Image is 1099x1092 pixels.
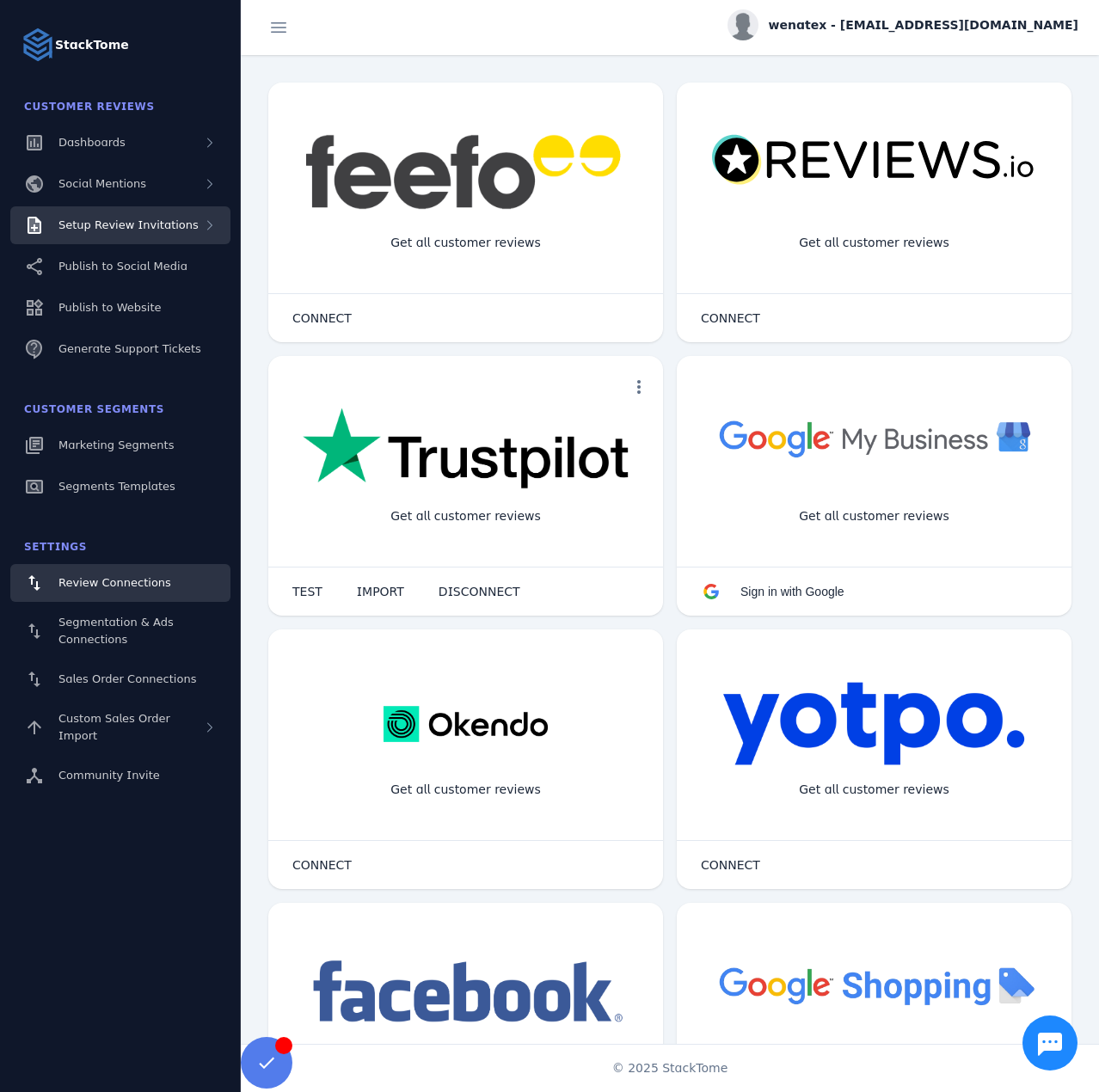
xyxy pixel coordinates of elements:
[728,9,758,40] img: profile.jpg
[303,134,629,210] img: feefo.png
[58,480,175,493] span: Segments Templates
[275,301,369,335] button: CONNECT
[377,494,555,539] div: Get all customer reviews
[10,605,230,657] a: Segmentation & Ads Connections
[684,848,777,882] button: CONNECT
[292,586,322,598] span: TEST
[384,681,548,767] img: okendo.webp
[785,494,963,539] div: Get all customer reviews
[701,312,760,324] span: CONNECT
[58,672,196,685] span: Sales Order Connections
[292,859,352,871] span: CONNECT
[55,36,129,54] strong: StackTome
[612,1059,728,1077] span: © 2025 StackTome
[303,954,629,1031] img: facebook.png
[58,177,146,190] span: Social Mentions
[377,767,555,813] div: Get all customer reviews
[10,248,230,285] a: Publish to Social Media
[377,220,555,266] div: Get all customer reviews
[772,1040,975,1086] div: Import Products from Google
[10,426,230,464] a: Marketing Segments
[58,136,126,149] span: Dashboards
[58,218,199,231] span: Setup Review Invitations
[24,541,87,553] span: Settings
[58,342,201,355] span: Generate Support Tickets
[701,859,760,871] span: CONNECT
[303,408,629,492] img: trustpilot.png
[711,954,1037,1015] img: googleshopping.png
[58,769,160,782] span: Community Invite
[275,574,340,609] button: TEST
[58,712,170,742] span: Custom Sales Order Import
[10,330,230,368] a: Generate Support Tickets
[10,289,230,327] a: Publish to Website
[622,370,656,404] button: more
[711,134,1037,187] img: reviewsio.svg
[24,403,164,415] span: Customer Segments
[10,757,230,794] a: Community Invite
[711,408,1037,469] img: googlebusiness.png
[728,9,1078,40] button: wenatex - [EMAIL_ADDRESS][DOMAIN_NAME]
[785,767,963,813] div: Get all customer reviews
[58,616,174,646] span: Segmentation & Ads Connections
[24,101,155,113] span: Customer Reviews
[722,681,1026,767] img: yotpo.png
[58,260,187,273] span: Publish to Social Media
[340,574,421,609] button: IMPORT
[684,301,777,335] button: CONNECT
[439,586,520,598] span: DISCONNECT
[684,574,862,609] button: Sign in with Google
[21,28,55,62] img: Logo image
[769,16,1078,34] span: wenatex - [EMAIL_ADDRESS][DOMAIN_NAME]
[292,312,352,324] span: CONNECT
[357,586,404,598] span: IMPORT
[785,220,963,266] div: Get all customer reviews
[275,848,369,882] button: CONNECT
[58,301,161,314] span: Publish to Website
[58,439,174,451] span: Marketing Segments
[740,585,844,598] span: Sign in with Google
[58,576,171,589] span: Review Connections
[10,564,230,602] a: Review Connections
[421,574,537,609] button: DISCONNECT
[10,468,230,506] a: Segments Templates
[10,660,230,698] a: Sales Order Connections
